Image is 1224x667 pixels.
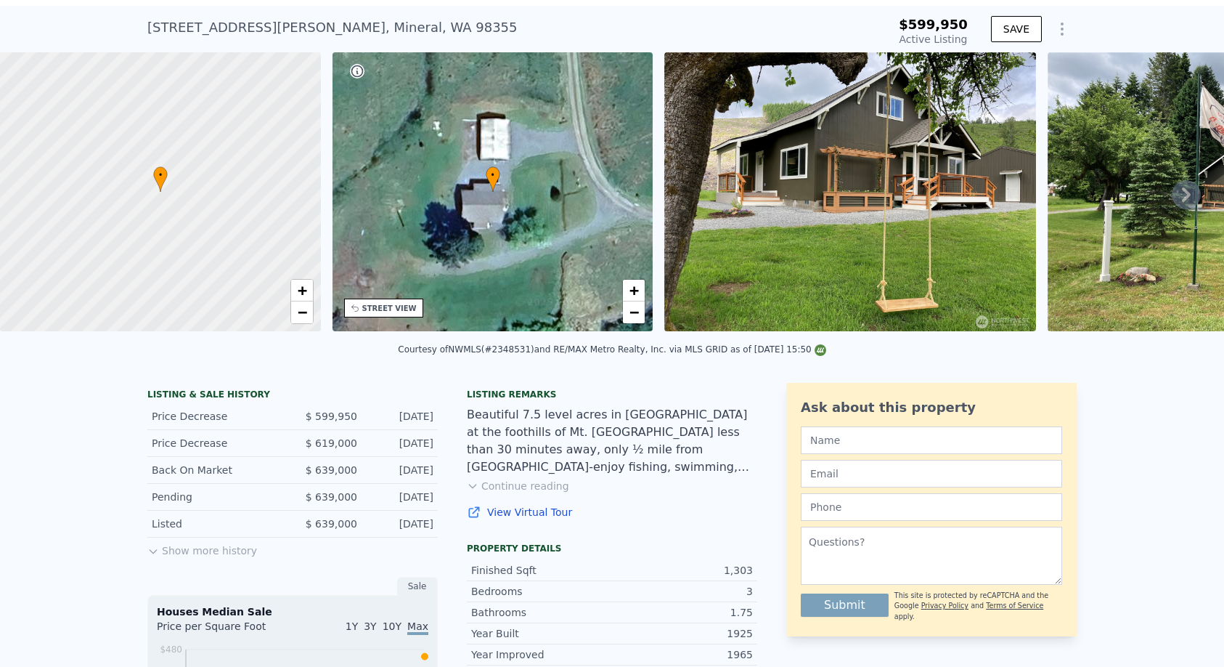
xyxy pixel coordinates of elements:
[157,619,293,642] div: Price per Square Foot
[397,577,438,596] div: Sale
[369,463,433,477] div: [DATE]
[362,303,417,314] div: STREET VIEW
[629,303,639,321] span: −
[147,17,518,38] div: [STREET_ADDRESS][PERSON_NAME] , Mineral , WA 98355
[306,437,357,449] span: $ 619,000
[467,505,757,520] a: View Virtual Tour
[153,166,168,192] div: •
[152,436,281,450] div: Price Decrease
[471,647,612,662] div: Year Improved
[986,602,1043,610] a: Terms of Service
[306,518,357,530] span: $ 639,000
[407,620,428,635] span: Max
[153,169,168,182] span: •
[612,563,753,578] div: 1,303
[147,389,438,403] div: LISTING & SALE HISTORY
[921,602,968,610] a: Privacy Policy
[152,517,281,531] div: Listed
[152,409,281,424] div: Price Decrease
[291,302,313,323] a: Zoom out
[612,584,753,599] div: 3
[306,464,357,476] span: $ 639,000
[486,169,500,182] span: •
[471,584,612,599] div: Bedrooms
[894,591,1062,622] div: This site is protected by reCAPTCHA and the Google and apply.
[664,52,1036,331] img: Sale: 149609132 Parcel: 103093907
[467,479,569,493] button: Continue reading
[364,620,376,632] span: 3Y
[899,33,968,45] span: Active Listing
[467,406,757,476] div: Beautiful 7.5 level acres in [GEOGRAPHIC_DATA] at the foothills of Mt. [GEOGRAPHIC_DATA] less tha...
[801,493,1062,521] input: Phone
[369,436,433,450] div: [DATE]
[801,427,1062,454] input: Name
[152,490,281,504] div: Pending
[471,626,612,641] div: Year Built
[899,17,968,32] span: $599,950
[612,647,753,662] div: 1965
[801,460,1062,488] input: Email
[471,563,612,578] div: Finished Sqft
[471,605,612,620] div: Bathrooms
[291,280,313,302] a: Zoom in
[629,281,639,299] span: +
[623,302,645,323] a: Zoom out
[486,166,500,192] div: •
[297,281,306,299] span: +
[467,543,757,554] div: Property details
[157,605,428,619] div: Houses Median Sale
[815,344,826,356] img: NWMLS Logo
[623,280,645,302] a: Zoom in
[467,389,757,400] div: Listing remarks
[369,409,433,424] div: [DATE]
[398,344,825,355] div: Courtesy of NWMLS (#2348531) and RE/MAX Metro Realty, Inc. via MLS GRID as of [DATE] 15:50
[297,303,306,321] span: −
[152,463,281,477] div: Back On Market
[801,594,889,617] button: Submit
[346,620,358,632] span: 1Y
[306,491,357,503] span: $ 639,000
[383,620,401,632] span: 10Y
[612,626,753,641] div: 1925
[147,538,257,558] button: Show more history
[801,397,1062,418] div: Ask about this property
[306,411,357,422] span: $ 599,950
[991,16,1042,42] button: SAVE
[369,517,433,531] div: [DATE]
[612,605,753,620] div: 1.75
[369,490,433,504] div: [DATE]
[1048,15,1077,44] button: Show Options
[160,644,182,655] tspan: $480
